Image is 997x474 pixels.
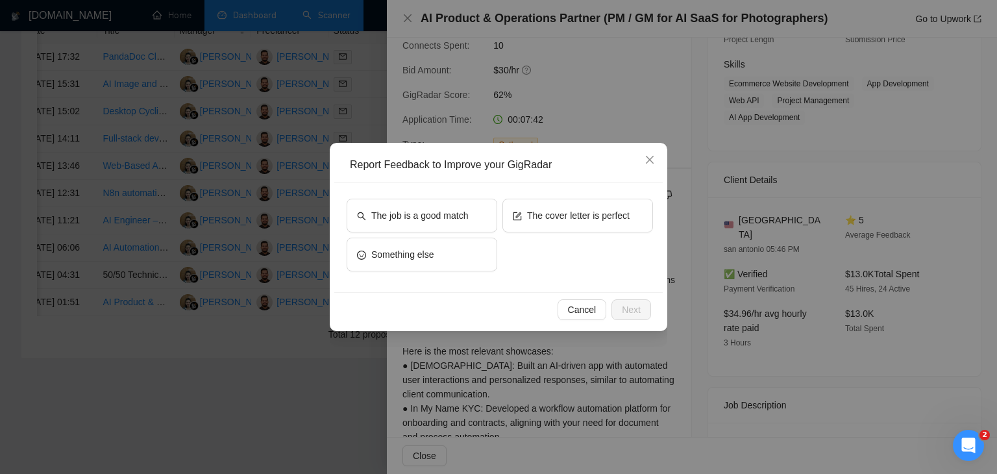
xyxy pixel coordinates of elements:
span: 2 [979,430,990,440]
span: search [357,210,366,220]
button: smileSomething else [347,238,497,271]
span: close [645,155,655,165]
span: form [513,210,522,220]
span: The cover letter is perfect [527,208,630,223]
button: formThe cover letter is perfect [502,199,653,232]
span: Cancel [568,303,597,317]
button: Cancel [558,299,607,320]
span: The job is a good match [371,208,468,223]
div: Report Feedback to Improve your GigRadar [350,158,656,172]
span: smile [357,249,366,259]
button: Next [611,299,651,320]
iframe: Intercom live chat [953,430,984,461]
button: Close [632,143,667,178]
button: searchThe job is a good match [347,199,497,232]
span: Something else [371,247,434,262]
